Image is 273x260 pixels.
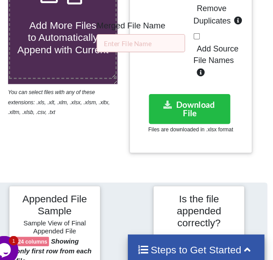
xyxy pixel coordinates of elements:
input: Enter File Name [108,36,191,53]
span: Add More Files to Automatically Append with Current [34,23,119,55]
i: You can select files with any of these extensions: .xls, .xlt, .xlm, .xlsx, .xlsm, .xltx, .xltm, ... [26,88,121,112]
span: Remove Duplicates [199,8,233,28]
iframe: chat widget [9,225,37,251]
h4: Steps to Get Started [146,232,256,243]
span: Add Source File Names [199,46,241,65]
h4: Appended File Sample [33,185,105,208]
b: Showing only first row from each file [33,226,104,251]
small: Files are downloaded in .xlsx format [157,122,236,128]
button: Download File [157,92,233,120]
h6: Sample View of Final Appended File [33,209,105,225]
b: 24 columns [35,227,63,232]
h4: Is the file appended correctly? [168,185,240,218]
h5: Merged File Name [108,24,191,33]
